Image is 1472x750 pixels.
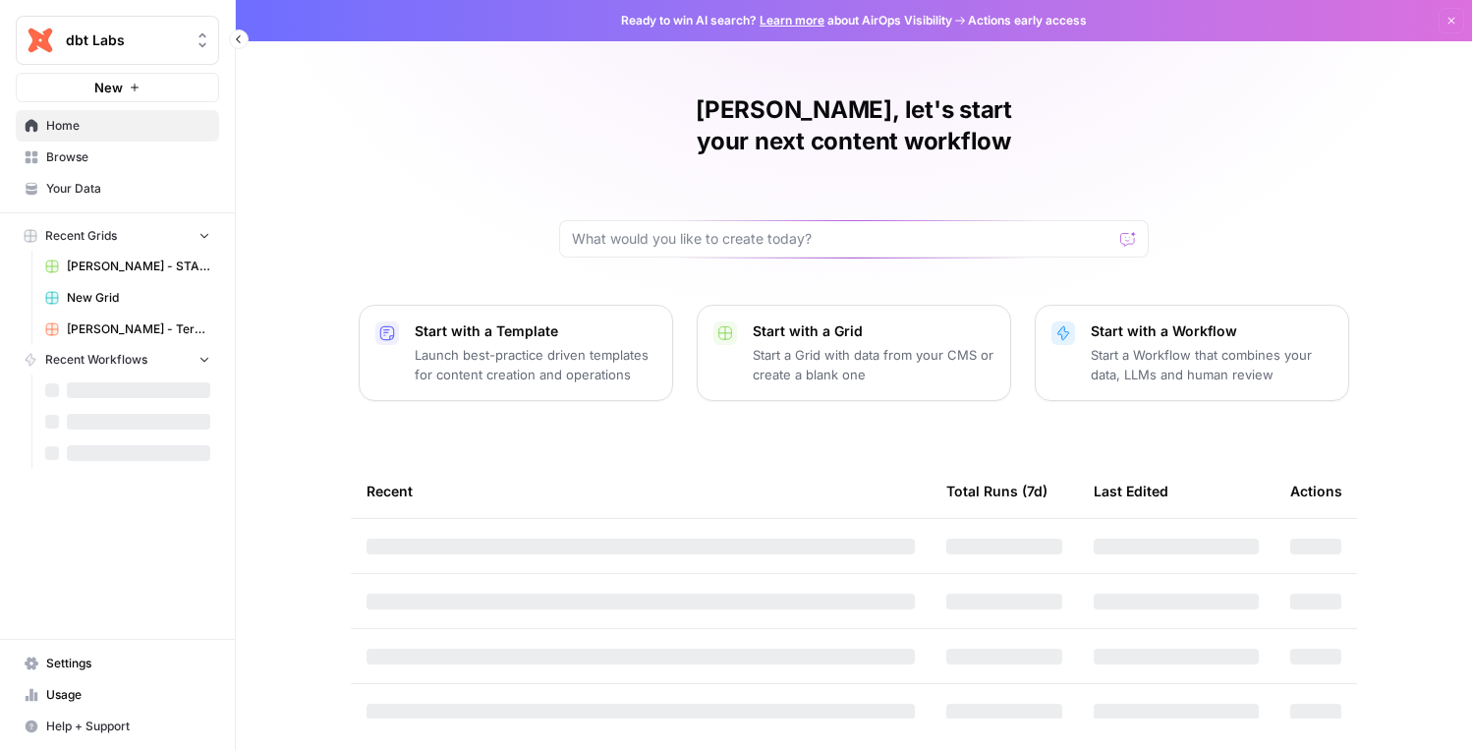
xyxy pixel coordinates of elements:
[67,320,210,338] span: [PERSON_NAME] - Teradata Converter Grid
[415,345,656,384] p: Launch best-practice driven templates for content creation and operations
[621,12,952,29] span: Ready to win AI search? about AirOps Visibility
[1094,464,1168,518] div: Last Edited
[1035,305,1349,401] button: Start with a WorkflowStart a Workflow that combines your data, LLMs and human review
[968,12,1087,29] span: Actions early access
[1091,321,1332,341] p: Start with a Workflow
[753,321,994,341] p: Start with a Grid
[67,289,210,307] span: New Grid
[16,648,219,679] a: Settings
[946,464,1047,518] div: Total Runs (7d)
[559,94,1149,157] h1: [PERSON_NAME], let's start your next content workflow
[359,305,673,401] button: Start with a TemplateLaunch best-practice driven templates for content creation and operations
[415,321,656,341] p: Start with a Template
[572,229,1112,249] input: What would you like to create today?
[46,686,210,704] span: Usage
[36,251,219,282] a: [PERSON_NAME] - START HERE - Step 1 - dbt Stored PrOcedure Conversion Kit Grid
[46,117,210,135] span: Home
[760,13,824,28] a: Learn more
[367,464,915,518] div: Recent
[36,282,219,314] a: New Grid
[16,73,219,102] button: New
[46,180,210,198] span: Your Data
[16,221,219,251] button: Recent Grids
[46,655,210,672] span: Settings
[45,351,147,369] span: Recent Workflows
[94,78,123,97] span: New
[1091,345,1332,384] p: Start a Workflow that combines your data, LLMs and human review
[16,110,219,142] a: Home
[16,711,219,742] button: Help + Support
[16,173,219,204] a: Your Data
[23,23,58,58] img: dbt Labs Logo
[16,16,219,65] button: Workspace: dbt Labs
[66,30,185,50] span: dbt Labs
[16,345,219,375] button: Recent Workflows
[45,227,117,245] span: Recent Grids
[46,718,210,735] span: Help + Support
[1290,464,1342,518] div: Actions
[46,148,210,166] span: Browse
[36,314,219,345] a: [PERSON_NAME] - Teradata Converter Grid
[67,258,210,275] span: [PERSON_NAME] - START HERE - Step 1 - dbt Stored PrOcedure Conversion Kit Grid
[16,679,219,711] a: Usage
[753,345,994,384] p: Start a Grid with data from your CMS or create a blank one
[16,142,219,173] a: Browse
[697,305,1011,401] button: Start with a GridStart a Grid with data from your CMS or create a blank one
